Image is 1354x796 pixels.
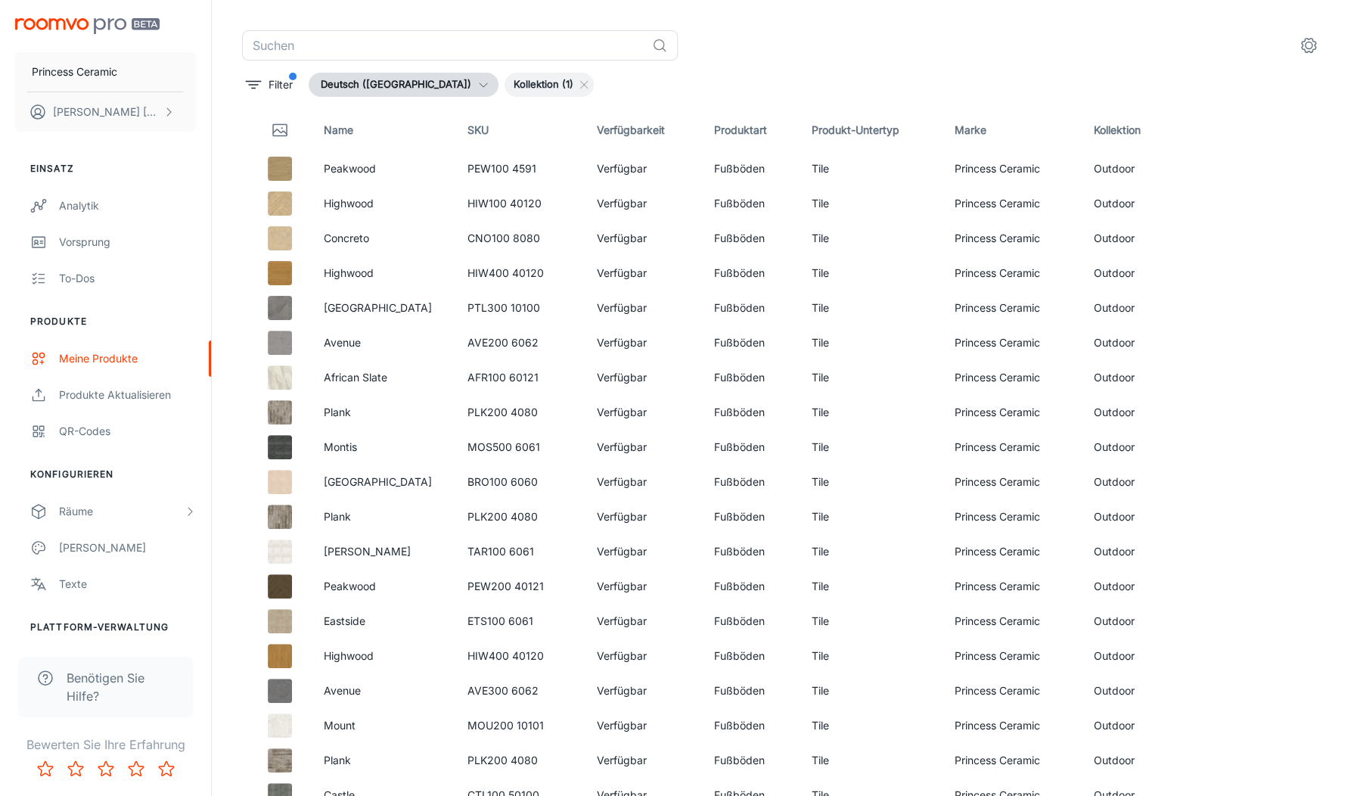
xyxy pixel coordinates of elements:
td: Princess Ceramic [942,708,1081,743]
td: Verfügbar [585,534,702,569]
td: Tile [800,395,942,430]
td: Princess Ceramic [942,186,1081,221]
th: Marke [942,109,1081,151]
td: Princess Ceramic [942,743,1081,778]
td: Fußböden [702,465,800,499]
p: Bewerten Sie Ihre Erfahrung [12,735,199,754]
a: Mount [324,719,356,732]
td: Fußböden [702,291,800,325]
td: Verfügbar [585,395,702,430]
td: Tile [800,430,942,465]
td: Tile [800,639,942,673]
td: Outdoor [1082,325,1180,360]
td: Fußböden [702,639,800,673]
div: Vorsprung [59,234,196,250]
a: African Slate [324,371,387,384]
td: HIW400 40120 [455,639,584,673]
div: To-dos [59,270,196,287]
td: Fußböden [702,395,800,430]
td: Tile [800,360,942,395]
td: Verfügbar [585,221,702,256]
td: PLK200 4080 [455,743,584,778]
td: Outdoor [1082,743,1180,778]
a: Highwood [324,197,374,210]
button: Rate 1 star [30,754,61,784]
td: Princess Ceramic [942,151,1081,186]
input: Suchen [242,30,646,61]
td: Princess Ceramic [942,604,1081,639]
td: Fußböden [702,151,800,186]
td: Princess Ceramic [942,430,1081,465]
td: Tile [800,499,942,534]
td: Princess Ceramic [942,465,1081,499]
td: Princess Ceramic [942,221,1081,256]
button: settings [1293,30,1324,61]
td: Outdoor [1082,151,1180,186]
td: Outdoor [1082,673,1180,708]
td: Outdoor [1082,604,1180,639]
td: MOU200 10101 [455,708,584,743]
td: HIW100 40120 [455,186,584,221]
td: Verfügbar [585,499,702,534]
td: Fußböden [702,569,800,604]
a: Concreto [324,232,369,244]
td: Fußböden [702,673,800,708]
a: Avenue [324,336,361,349]
td: PEW100 4591 [455,151,584,186]
td: CNO100 8080 [455,221,584,256]
td: Tile [800,186,942,221]
td: Fußböden [702,186,800,221]
td: BRO100 6060 [455,465,584,499]
td: Outdoor [1082,465,1180,499]
button: Rate 3 star [91,754,121,784]
button: Princess Ceramic [15,52,196,92]
a: [GEOGRAPHIC_DATA] [324,301,432,314]
td: Tile [800,151,942,186]
td: Fußböden [702,708,800,743]
td: Outdoor [1082,186,1180,221]
a: Highwood [324,649,374,662]
td: Princess Ceramic [942,395,1081,430]
td: Verfügbar [585,639,702,673]
td: Verfügbar [585,708,702,743]
td: Fußböden [702,325,800,360]
td: Verfügbar [585,360,702,395]
td: Verfügbar [585,430,702,465]
button: Rate 2 star [61,754,91,784]
button: Rate 4 star [121,754,151,784]
td: Outdoor [1082,395,1180,430]
td: Verfügbar [585,673,702,708]
div: QR-Codes [59,423,196,440]
td: Outdoor [1082,499,1180,534]
td: Tile [800,465,942,499]
div: Räume [59,503,184,520]
td: Verfügbar [585,256,702,291]
th: Produkt-Untertyp [800,109,942,151]
td: Outdoor [1082,221,1180,256]
td: Fußböden [702,430,800,465]
td: Princess Ceramic [942,360,1081,395]
td: Verfügbar [585,569,702,604]
button: Rate 5 star [151,754,182,784]
td: ETS100 6061 [455,604,584,639]
button: filter [242,73,297,97]
div: Kollektion (1) [505,73,594,97]
td: Princess Ceramic [942,534,1081,569]
td: PTL300 10100 [455,291,584,325]
a: Avenue [324,684,361,697]
th: SKU [455,109,584,151]
td: Fußböden [702,360,800,395]
td: Fußböden [702,221,800,256]
td: Verfügbar [585,325,702,360]
td: Princess Ceramic [942,325,1081,360]
td: Tile [800,221,942,256]
a: [GEOGRAPHIC_DATA] [324,475,432,488]
td: Outdoor [1082,569,1180,604]
td: Outdoor [1082,291,1180,325]
div: Texte [59,576,196,592]
td: AVE200 6062 [455,325,584,360]
div: Analytik [59,197,196,214]
td: Fußböden [702,534,800,569]
td: HIW400 40120 [455,256,584,291]
a: Peakwood [324,580,376,592]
